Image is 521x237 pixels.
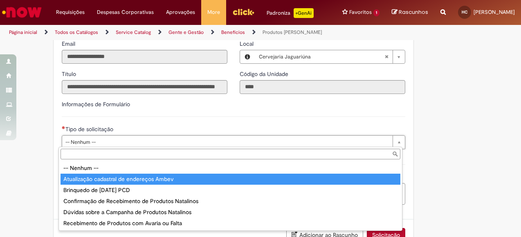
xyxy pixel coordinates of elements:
[61,163,400,174] div: -- Nenhum --
[61,218,400,229] div: Recebimento de Produtos com Avaria ou Falta
[59,161,402,230] ul: Tipo de solicitação
[61,196,400,207] div: Confirmação de Recebimento de Produtos Natalinos
[61,174,400,185] div: Atualização cadastral de endereços Ambev
[61,185,400,196] div: Brinquedo de [DATE] PCD
[61,207,400,218] div: Dúvidas sobre a Campanha de Produtos Natalinos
